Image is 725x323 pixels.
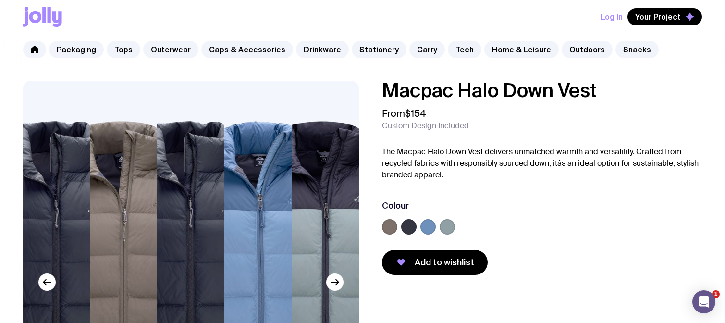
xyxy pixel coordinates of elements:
[382,81,702,100] h1: Macpac Halo Down Vest
[405,107,426,120] span: $154
[601,8,623,25] button: Log In
[562,41,613,58] a: Outdoors
[296,41,349,58] a: Drinkware
[382,108,426,119] span: From
[49,41,104,58] a: Packaging
[201,41,293,58] a: Caps & Accessories
[107,41,140,58] a: Tops
[635,12,681,22] span: Your Project
[382,200,409,211] h3: Colour
[382,250,488,275] button: Add to wishlist
[409,41,445,58] a: Carry
[484,41,559,58] a: Home & Leisure
[692,290,715,313] div: Open Intercom Messenger
[382,121,469,131] span: Custom Design Included
[615,41,659,58] a: Snacks
[382,146,702,181] p: The Macpac Halo Down Vest delivers unmatched warmth and versatility. Crafted from recycled fabric...
[143,41,198,58] a: Outerwear
[415,257,474,268] span: Add to wishlist
[627,8,702,25] button: Your Project
[712,290,720,298] span: 1
[352,41,406,58] a: Stationery
[448,41,481,58] a: Tech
